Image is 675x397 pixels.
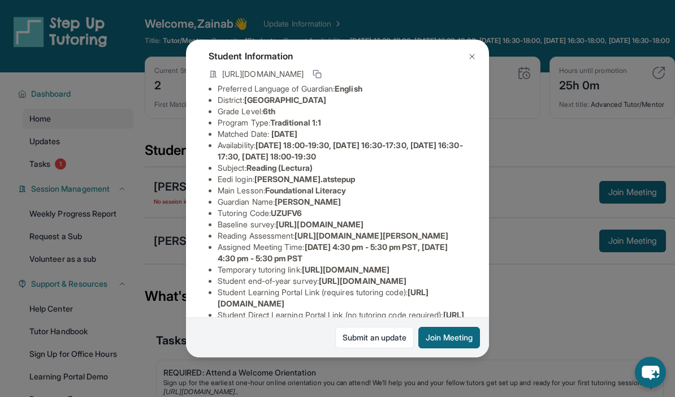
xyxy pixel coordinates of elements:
span: [URL][DOMAIN_NAME] [222,68,304,80]
li: Main Lesson : [218,185,466,196]
li: District: [218,94,466,106]
li: Program Type: [218,117,466,128]
li: Student Learning Portal Link (requires tutoring code) : [218,287,466,309]
li: Availability: [218,140,466,162]
button: Copy link [310,67,324,81]
li: Preferred Language of Guardian: [218,83,466,94]
li: Baseline survey : [218,219,466,230]
span: [URL][DOMAIN_NAME] [276,219,364,229]
span: [PERSON_NAME] [275,197,341,206]
button: chat-button [635,357,666,388]
button: Join Meeting [418,327,480,348]
span: [URL][DOMAIN_NAME] [319,276,406,286]
span: [GEOGRAPHIC_DATA] [244,95,326,105]
li: Grade Level: [218,106,466,117]
span: 6th [263,106,275,116]
span: [DATE] [271,129,297,139]
span: UZUFV6 [271,208,302,218]
li: Reading Assessment : [218,230,466,241]
li: Student end-of-year survey : [218,275,466,287]
h4: Student Information [209,49,466,63]
span: Foundational Literacy [265,185,346,195]
li: Assigned Meeting Time : [218,241,466,264]
span: English [335,84,362,93]
span: [DATE] 4:30 pm - 5:30 pm PST, [DATE] 4:30 pm - 5:30 pm PST [218,242,448,263]
li: Subject : [218,162,466,174]
span: [URL][DOMAIN_NAME] [302,265,390,274]
span: [PERSON_NAME].atstepup [254,174,356,184]
li: Guardian Name : [218,196,466,208]
a: Submit an update [335,327,414,348]
li: Matched Date: [218,128,466,140]
li: Student Direct Learning Portal Link (no tutoring code required) : [218,309,466,332]
span: Traditional 1:1 [270,118,321,127]
span: [DATE] 18:00-19:30, [DATE] 16:30-17:30, [DATE] 16:30-17:30, [DATE] 18:00-19:30 [218,140,463,161]
li: Tutoring Code : [218,208,466,219]
span: [URL][DOMAIN_NAME][PERSON_NAME] [295,231,448,240]
span: Reading (Lectura) [246,163,313,172]
img: Close Icon [468,52,477,61]
li: Eedi login : [218,174,466,185]
li: Temporary tutoring link : [218,264,466,275]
